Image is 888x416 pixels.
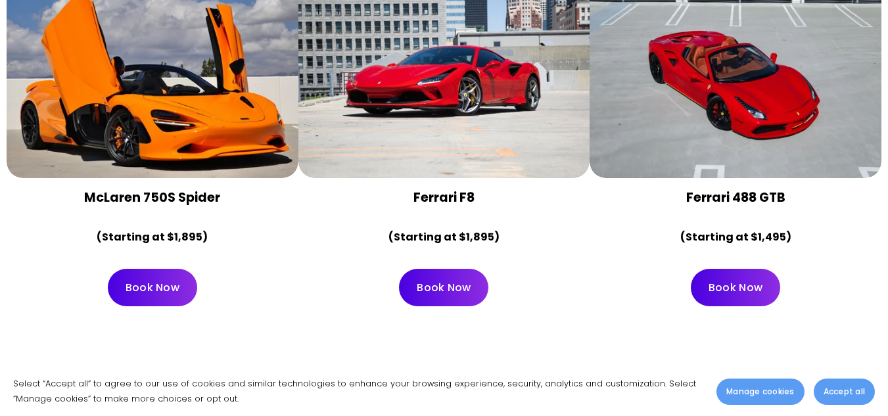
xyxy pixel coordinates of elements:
[814,379,875,405] button: Accept all
[691,269,780,306] a: Book Now
[97,229,208,244] strong: (Starting at $1,895)
[686,189,785,206] strong: Ferrari 488 GTB
[84,189,220,206] strong: McLaren 750S Spider
[108,269,197,306] a: Book Now
[716,379,804,405] button: Manage cookies
[680,229,791,244] strong: (Starting at $1,495)
[388,229,500,244] strong: (Starting at $1,895)
[726,386,794,398] span: Manage cookies
[413,189,475,206] strong: Ferrari F8
[399,269,488,306] a: Book Now
[824,386,865,398] span: Accept all
[13,377,703,407] p: Select “Accept all” to agree to our use of cookies and similar technologies to enhance your brows...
